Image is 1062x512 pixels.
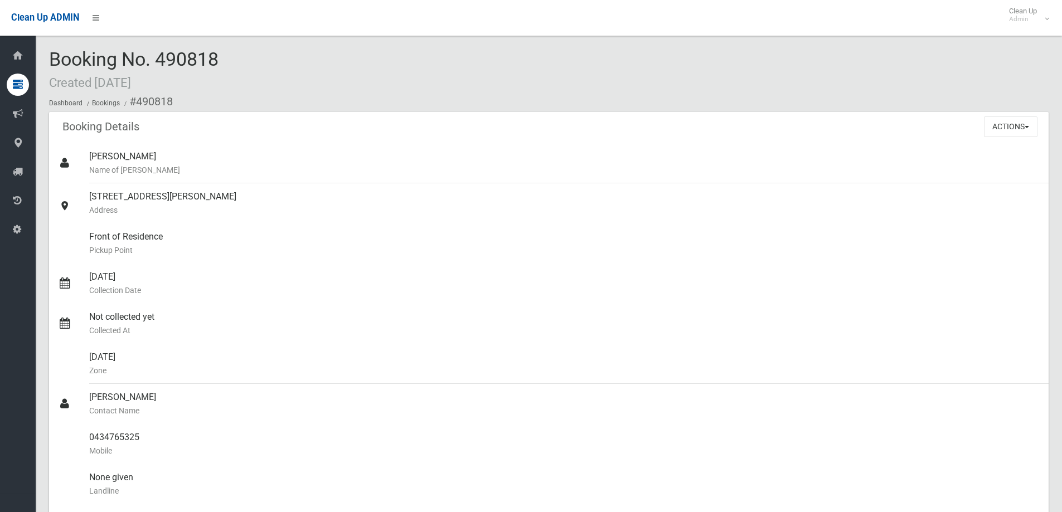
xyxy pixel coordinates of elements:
small: Address [89,203,1040,217]
small: Created [DATE] [49,75,131,90]
div: 0434765325 [89,424,1040,464]
div: None given [89,464,1040,504]
div: [PERSON_NAME] [89,384,1040,424]
span: Booking No. 490818 [49,48,219,91]
div: Not collected yet [89,304,1040,344]
a: Dashboard [49,99,83,107]
small: Collected At [89,324,1040,337]
button: Actions [984,116,1037,137]
div: [STREET_ADDRESS][PERSON_NAME] [89,183,1040,223]
div: Front of Residence [89,223,1040,264]
small: Name of [PERSON_NAME] [89,163,1040,177]
span: Clean Up [1003,7,1048,23]
small: Collection Date [89,284,1040,297]
span: Clean Up ADMIN [11,12,79,23]
small: Admin [1009,15,1037,23]
li: #490818 [122,91,173,112]
a: Bookings [92,99,120,107]
div: [PERSON_NAME] [89,143,1040,183]
small: Landline [89,484,1040,498]
header: Booking Details [49,116,153,138]
small: Contact Name [89,404,1040,417]
small: Pickup Point [89,243,1040,257]
small: Zone [89,364,1040,377]
div: [DATE] [89,344,1040,384]
small: Mobile [89,444,1040,457]
div: [DATE] [89,264,1040,304]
